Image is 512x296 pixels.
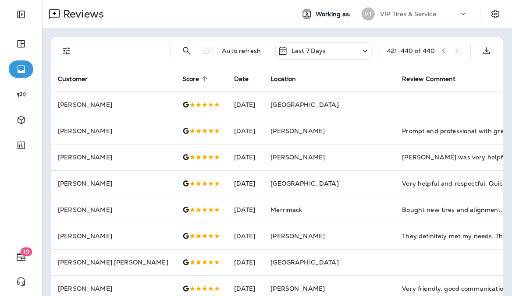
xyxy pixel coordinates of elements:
p: [PERSON_NAME] [58,285,168,292]
span: [GEOGRAPHIC_DATA] [270,101,338,109]
span: Customer [58,75,99,83]
td: [DATE] [227,249,264,275]
p: [PERSON_NAME] [58,127,168,134]
button: Search Reviews [178,42,196,60]
span: [PERSON_NAME] [270,153,325,161]
p: [PERSON_NAME] [PERSON_NAME] [58,259,168,266]
span: Date [234,75,249,83]
span: [GEOGRAPHIC_DATA] [270,258,338,266]
td: [DATE] [227,144,264,170]
div: 421 - 440 of 440 [387,47,435,54]
button: Export as CSV [478,42,495,60]
button: Settings [487,6,503,22]
td: [DATE] [227,170,264,197]
p: [PERSON_NAME] [58,101,168,108]
button: 19 [9,248,33,266]
td: [DATE] [227,92,264,118]
span: Location [270,75,296,83]
td: [DATE] [227,223,264,249]
p: [PERSON_NAME] [58,180,168,187]
p: Auto refresh [222,47,261,54]
span: [PERSON_NAME] [270,232,325,240]
span: Location [270,75,307,83]
span: Review Comment [402,75,455,83]
button: Expand Sidebar [9,6,33,23]
p: [PERSON_NAME] [58,154,168,161]
td: [DATE] [227,197,264,223]
span: [GEOGRAPHIC_DATA] [270,180,338,187]
div: VT [362,7,375,21]
span: Customer [58,75,88,83]
span: Working as: [316,11,353,18]
button: Filters [58,42,75,60]
p: VIP Tires & Service [380,11,436,18]
span: Date [234,75,260,83]
span: Score [182,75,211,83]
span: [PERSON_NAME] [270,127,325,135]
span: Score [182,75,199,83]
p: [PERSON_NAME] [58,206,168,213]
span: 19 [21,247,32,256]
td: [DATE] [227,118,264,144]
span: Merrimack [270,206,302,214]
span: Review Comment [402,75,467,83]
p: Reviews [60,7,104,21]
p: [PERSON_NAME] [58,233,168,240]
p: Last 7 Days [292,47,326,54]
span: [PERSON_NAME] [270,285,325,292]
